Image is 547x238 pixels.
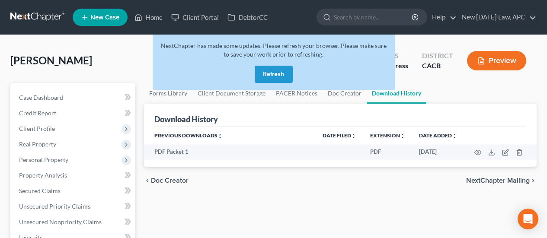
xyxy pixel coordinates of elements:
[19,218,102,225] span: Unsecured Nonpriority Claims
[19,109,56,117] span: Credit Report
[144,127,537,160] div: Previous Downloads
[144,177,189,184] button: chevron_left Doc Creator
[90,14,119,21] span: New Case
[12,199,135,214] a: Unsecured Priority Claims
[457,10,536,25] a: New [DATE] Law, APC
[151,177,189,184] span: Doc Creator
[144,83,192,104] a: Forms Library
[223,10,272,25] a: DebtorCC
[530,177,537,184] i: chevron_right
[130,10,167,25] a: Home
[154,114,218,124] div: Download History
[12,168,135,183] a: Property Analysis
[334,9,413,25] input: Search by name...
[422,51,453,61] div: District
[467,51,526,70] button: Preview
[428,10,457,25] a: Help
[466,177,530,184] span: NextChapter Mailing
[518,209,538,229] div: Open Intercom Messenger
[255,66,293,83] button: Refresh
[19,125,55,132] span: Client Profile
[367,83,426,104] a: Download History
[144,177,151,184] i: chevron_left
[452,133,457,139] i: unfold_more
[419,132,457,139] a: Date addedunfold_more
[19,156,68,163] span: Personal Property
[167,10,223,25] a: Client Portal
[12,183,135,199] a: Secured Claims
[19,94,63,101] span: Case Dashboard
[400,133,405,139] i: unfold_more
[412,144,464,160] td: [DATE]
[351,133,356,139] i: unfold_more
[363,144,412,160] td: PDF
[370,132,405,139] a: Extensionunfold_more
[12,105,135,121] a: Credit Report
[323,132,356,139] a: Date Filedunfold_more
[19,171,67,179] span: Property Analysis
[422,61,453,71] div: CACB
[161,42,387,58] span: NextChapter has made some updates. Please refresh your browser. Please make sure to save your wor...
[19,140,56,148] span: Real Property
[19,203,90,210] span: Unsecured Priority Claims
[12,214,135,230] a: Unsecured Nonpriority Claims
[144,144,316,160] td: PDF Packet 1
[12,90,135,105] a: Case Dashboard
[218,133,223,139] i: unfold_more
[466,177,537,184] button: NextChapter Mailing chevron_right
[19,187,61,194] span: Secured Claims
[154,132,223,139] a: Previous Downloadsunfold_more
[10,54,92,67] span: [PERSON_NAME]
